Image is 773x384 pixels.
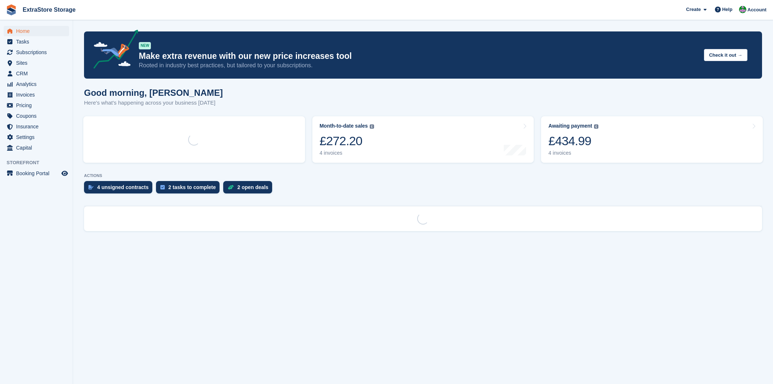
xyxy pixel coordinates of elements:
[16,132,60,142] span: Settings
[88,185,94,189] img: contract_signature_icon-13c848040528278c33f63329250d36e43548de30e8caae1d1a13099fd9432cc5.svg
[7,159,73,166] span: Storefront
[739,6,746,13] img: Grant Daniel
[16,100,60,110] span: Pricing
[312,116,534,163] a: Month-to-date sales £272.20 4 invoices
[223,181,276,197] a: 2 open deals
[594,124,598,129] img: icon-info-grey-7440780725fd019a000dd9b08b2336e03edf1995a4989e88bcd33f0948082b44.svg
[541,116,763,163] a: Awaiting payment £434.99 4 invoices
[4,132,69,142] a: menu
[4,121,69,132] a: menu
[4,79,69,89] a: menu
[320,123,368,129] div: Month-to-date sales
[4,58,69,68] a: menu
[156,181,223,197] a: 2 tasks to complete
[139,61,698,69] p: Rooted in industry best practices, but tailored to your subscriptions.
[704,49,747,61] button: Check it out →
[16,111,60,121] span: Coupons
[16,168,60,178] span: Booking Portal
[16,68,60,79] span: CRM
[84,99,223,107] p: Here's what's happening across your business [DATE]
[20,4,79,16] a: ExtraStore Storage
[4,100,69,110] a: menu
[370,124,374,129] img: icon-info-grey-7440780725fd019a000dd9b08b2336e03edf1995a4989e88bcd33f0948082b44.svg
[97,184,149,190] div: 4 unsigned contracts
[548,133,598,148] div: £434.99
[139,42,151,49] div: NEW
[548,123,592,129] div: Awaiting payment
[686,6,701,13] span: Create
[16,79,60,89] span: Analytics
[4,47,69,57] a: menu
[4,26,69,36] a: menu
[84,181,156,197] a: 4 unsigned contracts
[60,169,69,178] a: Preview store
[320,150,374,156] div: 4 invoices
[16,143,60,153] span: Capital
[84,88,223,98] h1: Good morning, [PERSON_NAME]
[237,184,269,190] div: 2 open deals
[722,6,732,13] span: Help
[16,37,60,47] span: Tasks
[4,143,69,153] a: menu
[139,51,698,61] p: Make extra revenue with our new price increases tool
[228,185,234,190] img: deal-1b604bf984904fb50ccaf53a9ad4b4a5d6e5aea283cecdc64d6e3604feb123c2.svg
[747,6,766,14] span: Account
[160,185,165,189] img: task-75834270c22a3079a89374b754ae025e5fb1db73e45f91037f5363f120a921f8.svg
[4,111,69,121] a: menu
[16,121,60,132] span: Insurance
[4,168,69,178] a: menu
[548,150,598,156] div: 4 invoices
[16,58,60,68] span: Sites
[16,47,60,57] span: Subscriptions
[168,184,216,190] div: 2 tasks to complete
[16,90,60,100] span: Invoices
[6,4,17,15] img: stora-icon-8386f47178a22dfd0bd8f6a31ec36ba5ce8667c1dd55bd0f319d3a0aa187defe.svg
[16,26,60,36] span: Home
[320,133,374,148] div: £272.20
[4,90,69,100] a: menu
[84,173,762,178] p: ACTIONS
[87,30,138,71] img: price-adjustments-announcement-icon-8257ccfd72463d97f412b2fc003d46551f7dbcb40ab6d574587a9cd5c0d94...
[4,37,69,47] a: menu
[4,68,69,79] a: menu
